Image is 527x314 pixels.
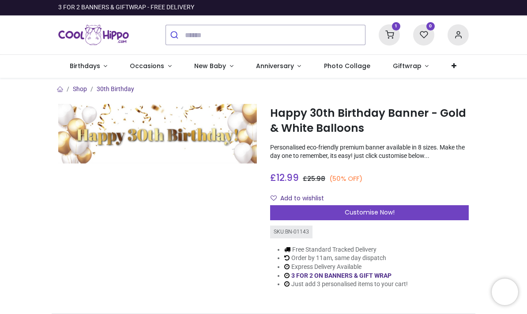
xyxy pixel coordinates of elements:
[58,23,129,47] img: Cool Hippo
[166,25,185,45] button: Submit
[270,191,331,206] button: Add to wishlistAdd to wishlist
[256,61,294,70] span: Anniversary
[270,171,299,184] span: £
[307,174,325,183] span: 25.98
[58,104,257,164] img: Happy 30th Birthday Banner - Gold & White Balloons
[245,55,312,78] a: Anniversary
[284,245,408,254] li: Free Standard Tracked Delivery
[284,280,408,289] li: Just add 3 personalised items to your cart!
[329,174,363,184] small: (50% OFF)
[303,174,325,183] span: £
[393,61,422,70] span: Giftwrap
[381,55,440,78] a: Giftwrap
[283,3,469,12] iframe: Customer reviews powered by Trustpilot
[70,61,100,70] span: Birthdays
[426,22,435,31] sup: 0
[130,61,164,70] span: Occasions
[58,23,129,47] a: Logo of Cool Hippo
[392,22,400,31] sup: 1
[270,226,312,238] div: SKU: BN-01143
[284,263,408,272] li: Express Delivery Available
[270,143,469,161] p: Personalised eco-friendly premium banner available in 8 sizes. Make the day one to remember, its ...
[379,31,400,38] a: 1
[58,3,194,12] div: 3 FOR 2 BANNERS & GIFTWRAP - FREE DELIVERY
[183,55,245,78] a: New Baby
[97,85,134,92] a: 30th Birthday
[345,208,395,217] span: Customise Now!
[73,85,87,92] a: Shop
[119,55,183,78] a: Occasions
[291,272,391,279] a: 3 FOR 2 ON BANNERS & GIFT WRAP
[270,106,469,136] h1: Happy 30th Birthday Banner - Gold & White Balloons
[276,171,299,184] span: 12.99
[271,195,277,201] i: Add to wishlist
[58,55,119,78] a: Birthdays
[324,61,370,70] span: Photo Collage
[492,279,518,305] iframe: Brevo live chat
[413,31,434,38] a: 0
[284,254,408,263] li: Order by 11am, same day dispatch
[194,61,226,70] span: New Baby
